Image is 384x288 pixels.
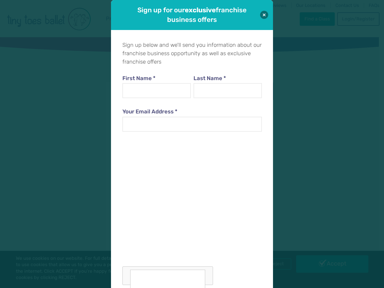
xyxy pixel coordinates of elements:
[122,41,262,66] p: Sign up below and we'll send you information about our franchise business opportunity as well as ...
[122,74,191,83] label: First Name *
[128,5,256,24] h1: Sign up for our franchise business offers
[193,74,262,83] label: Last Name *
[185,6,216,14] strong: exclusive
[122,108,262,116] label: Your Email Address *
